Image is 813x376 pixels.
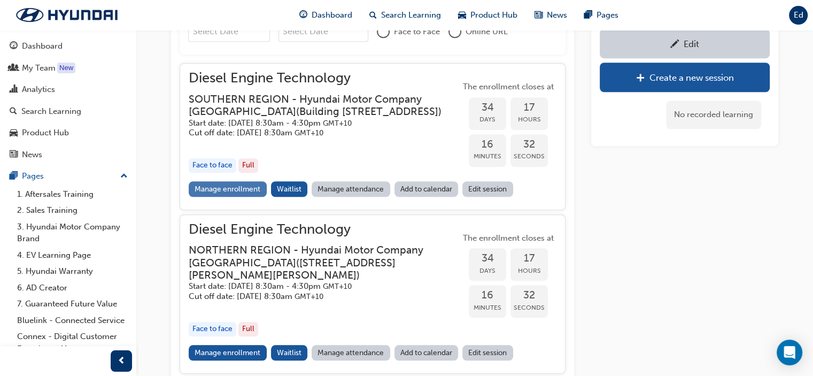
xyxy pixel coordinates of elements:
span: Diesel Engine Technology [189,224,460,236]
span: 17 [510,102,548,114]
span: Online URL [466,26,508,38]
span: Waitlist [277,185,301,194]
span: Australian Eastern Standard Time GMT+10 [323,119,352,128]
button: Pages [4,166,132,186]
span: Australian Eastern Standard Time GMT+10 [295,292,323,301]
a: Manage enrollment [189,345,267,360]
h5: Cut off date: [DATE] 8:30am [189,291,443,302]
div: My Team [22,62,56,74]
h3: SOUTHERN REGION - Hyundai Motor Company [GEOGRAPHIC_DATA] ( Building [STREET_ADDRESS] ) [189,93,443,118]
span: pages-icon [584,9,592,22]
div: Full [238,158,258,173]
span: plus-icon [636,73,645,84]
span: Seconds [510,302,548,314]
span: car-icon [458,9,466,22]
div: Dashboard [22,40,63,52]
h5: Start date: [DATE] 8:30am - 4:30pm [189,118,443,128]
span: Pages [597,9,618,21]
div: Search Learning [21,105,81,118]
a: Manage enrollment [189,181,267,197]
a: guage-iconDashboard [291,4,361,26]
button: Ed [789,6,808,25]
a: Edit session [462,181,513,197]
div: Face to face [189,322,236,336]
span: Days [469,113,506,126]
span: pages-icon [10,172,18,181]
a: News [4,145,132,165]
h3: NORTHERN REGION - Hyundai Motor Company [GEOGRAPHIC_DATA] ( [STREET_ADDRESS][PERSON_NAME][PERSON_... [189,244,443,281]
div: Face to face [189,158,236,173]
span: people-icon [10,64,18,73]
button: DashboardMy TeamAnalyticsSearch LearningProduct HubNews [4,34,132,166]
a: 4. EV Learning Page [13,247,132,264]
span: 34 [469,102,506,114]
div: Tooltip anchor [57,63,75,73]
span: Australian Eastern Standard Time GMT+10 [323,282,352,291]
span: chart-icon [10,85,18,95]
div: No recorded learning [666,101,761,129]
a: Analytics [4,80,132,99]
a: Add to calendar [394,345,459,360]
a: 2. Sales Training [13,202,132,219]
button: Waitlist [271,345,308,360]
span: 32 [510,139,548,151]
a: Manage attendance [312,181,390,197]
a: Create a new session [600,63,770,92]
span: Waitlist [277,348,301,357]
span: car-icon [10,128,18,138]
span: search-icon [10,107,17,117]
span: news-icon [535,9,543,22]
button: Waitlist [271,181,308,197]
span: guage-icon [10,42,18,51]
span: Seconds [510,150,548,163]
span: The enrollment closes at [460,81,556,93]
h5: Cut off date: [DATE] 8:30am [189,128,443,138]
div: Edit [684,39,699,49]
a: Manage attendance [312,345,390,360]
a: Search Learning [4,102,132,121]
span: Days [469,265,506,277]
div: Full [238,322,258,336]
div: Create a new session [649,72,734,83]
span: Face to Face [394,26,440,38]
span: search-icon [369,9,377,22]
button: Diesel Engine TechnologySOUTHERN REGION - Hyundai Motor Company [GEOGRAPHIC_DATA](Building [STREE... [189,72,556,201]
div: Analytics [22,83,55,96]
span: Hours [510,113,548,126]
a: car-iconProduct Hub [450,4,526,26]
span: 16 [469,289,506,302]
a: 5. Hyundai Warranty [13,263,132,280]
span: 17 [510,252,548,265]
a: pages-iconPages [576,4,627,26]
span: Ed [794,9,803,21]
a: Connex - Digital Customer Experience Management [13,328,132,357]
span: up-icon [120,170,128,183]
input: From [188,21,270,42]
span: Dashboard [312,9,352,21]
span: Hours [510,265,548,277]
span: Product Hub [470,9,517,21]
span: Minutes [469,302,506,314]
span: Diesel Engine Technology [189,72,460,85]
a: 7. Guaranteed Future Value [13,296,132,312]
h5: Start date: [DATE] 8:30am - 4:30pm [189,281,443,291]
span: Minutes [469,150,506,163]
a: Edit session [462,345,513,360]
span: 16 [469,139,506,151]
img: Trak [5,4,128,26]
span: news-icon [10,150,18,160]
a: Bluelink - Connected Service [13,312,132,329]
div: News [22,149,42,161]
span: pencil-icon [670,40,679,50]
span: guage-icon [299,9,307,22]
a: news-iconNews [526,4,576,26]
button: Diesel Engine TechnologyNORTHERN REGION - Hyundai Motor Company [GEOGRAPHIC_DATA]([STREET_ADDRESS... [189,224,556,365]
a: My Team [4,58,132,78]
a: Add to calendar [394,181,459,197]
input: To [278,21,369,42]
a: Edit [600,29,770,58]
span: prev-icon [118,355,126,368]
span: Search Learning [381,9,441,21]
